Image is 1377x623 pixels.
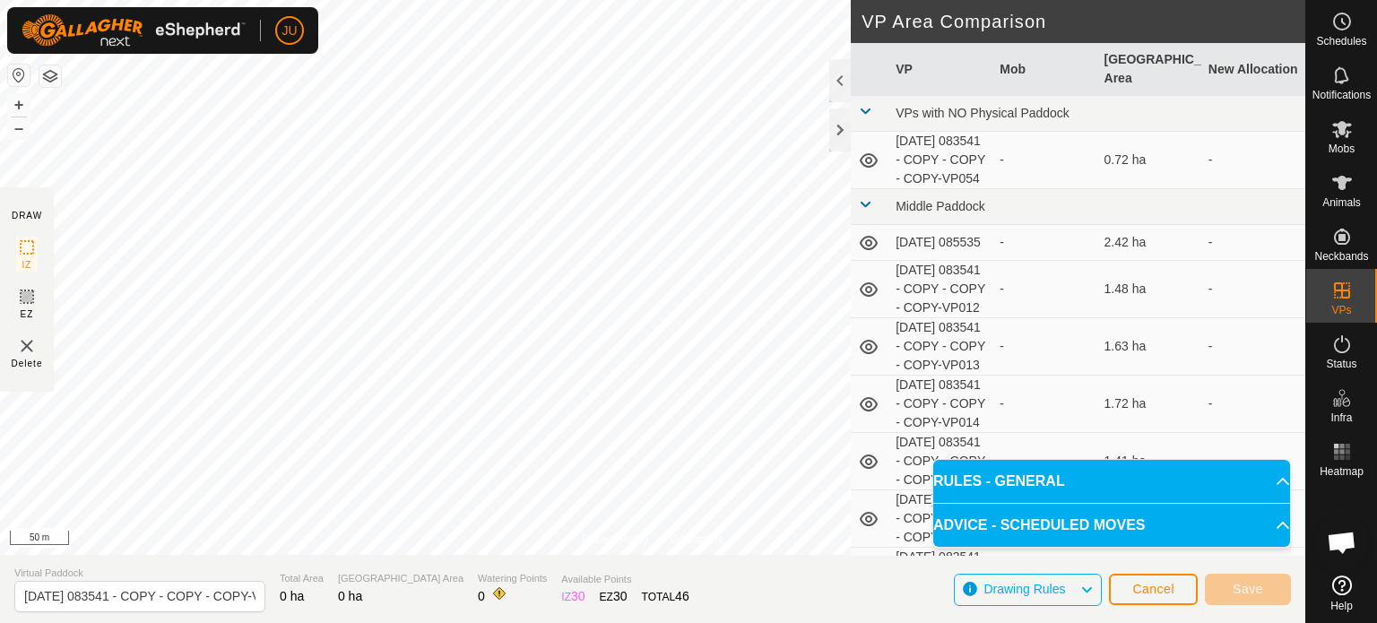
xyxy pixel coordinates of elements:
[1314,251,1368,262] span: Neckbands
[338,571,463,586] span: [GEOGRAPHIC_DATA] Area
[933,504,1290,547] p-accordion-header: ADVICE - SCHEDULED MOVES
[12,357,43,370] span: Delete
[1097,43,1201,96] th: [GEOGRAPHIC_DATA] Area
[888,225,992,261] td: [DATE] 085535
[1000,233,1089,252] div: -
[1320,466,1364,477] span: Heatmap
[1201,318,1305,376] td: -
[1330,601,1353,611] span: Help
[1329,143,1355,154] span: Mobs
[933,471,1065,492] span: RULES - GENERAL
[1097,261,1201,318] td: 1.48 ha
[888,490,992,548] td: [DATE] 083541 - COPY - COPY - COPY-VP016
[1201,43,1305,96] th: New Allocation
[896,106,1070,120] span: VPs with NO Physical Paddock
[1097,132,1201,189] td: 0.72 ha
[1201,225,1305,261] td: -
[571,589,585,603] span: 30
[992,43,1096,96] th: Mob
[1097,433,1201,490] td: 1.41 ha
[888,376,992,433] td: [DATE] 083541 - COPY - COPY - COPY-VP014
[888,43,992,96] th: VP
[862,11,1305,32] h2: VP Area Comparison
[561,587,585,606] div: IZ
[478,589,485,603] span: 0
[888,318,992,376] td: [DATE] 083541 - COPY - COPY - COPY-VP013
[1097,225,1201,261] td: 2.42 ha
[933,515,1145,536] span: ADVICE - SCHEDULED MOVES
[1326,359,1356,369] span: Status
[613,589,628,603] span: 30
[933,460,1290,503] p-accordion-header: RULES - GENERAL
[888,548,992,605] td: [DATE] 083541 - COPY - COPY - COPY-VP017
[8,117,30,139] button: –
[1315,515,1369,569] div: Open chat
[1233,582,1263,596] span: Save
[281,22,297,40] span: JU
[21,307,34,321] span: EZ
[671,532,723,548] a: Contact Us
[280,589,304,603] span: 0 ha
[1322,197,1361,208] span: Animals
[22,14,246,47] img: Gallagher Logo
[888,433,992,490] td: [DATE] 083541 - COPY - COPY - COPY-VP015
[1201,376,1305,433] td: -
[1132,582,1174,596] span: Cancel
[1097,376,1201,433] td: 1.72 ha
[642,587,689,606] div: TOTAL
[888,132,992,189] td: [DATE] 083541 - COPY - COPY - COPY-VP054
[39,65,61,87] button: Map Layers
[1201,433,1305,490] td: -
[12,209,42,222] div: DRAW
[1201,261,1305,318] td: -
[1000,394,1089,413] div: -
[1316,36,1366,47] span: Schedules
[1109,574,1198,605] button: Cancel
[582,532,649,548] a: Privacy Policy
[14,566,265,581] span: Virtual Paddock
[8,94,30,116] button: +
[1331,305,1351,316] span: VPs
[896,199,985,213] span: Middle Paddock
[1201,132,1305,189] td: -
[675,589,689,603] span: 46
[280,571,324,586] span: Total Area
[1000,151,1089,169] div: -
[1000,452,1089,471] div: -
[1205,574,1291,605] button: Save
[983,582,1065,596] span: Drawing Rules
[1000,280,1089,299] div: -
[600,587,628,606] div: EZ
[8,65,30,86] button: Reset Map
[478,571,547,586] span: Watering Points
[1000,337,1089,356] div: -
[1330,412,1352,423] span: Infra
[16,335,38,357] img: VP
[1097,318,1201,376] td: 1.63 ha
[1306,568,1377,619] a: Help
[561,572,688,587] span: Available Points
[22,258,32,272] span: IZ
[338,589,362,603] span: 0 ha
[888,261,992,318] td: [DATE] 083541 - COPY - COPY - COPY-VP012
[1312,90,1371,100] span: Notifications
